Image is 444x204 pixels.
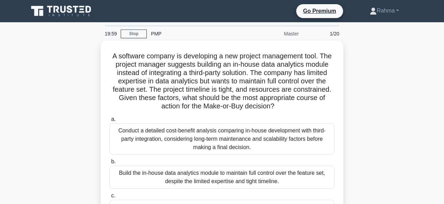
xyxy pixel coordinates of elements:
a: Go Premium [299,7,340,15]
h5: A software company is developing a new project management tool. The project manager suggests buil... [109,52,335,111]
span: a. [111,116,116,122]
a: Stop [121,30,147,38]
div: Conduct a detailed cost-benefit analysis comparing in-house development with third-party integrat... [110,123,334,155]
span: b. [111,158,116,164]
span: c. [111,193,115,198]
div: Master [242,27,303,41]
div: PMP [147,27,242,41]
div: Build the in-house data analytics module to maintain full control over the feature set, despite t... [110,166,334,189]
a: Rahma [353,4,416,18]
div: 19:59 [101,27,121,41]
div: 1/20 [303,27,343,41]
